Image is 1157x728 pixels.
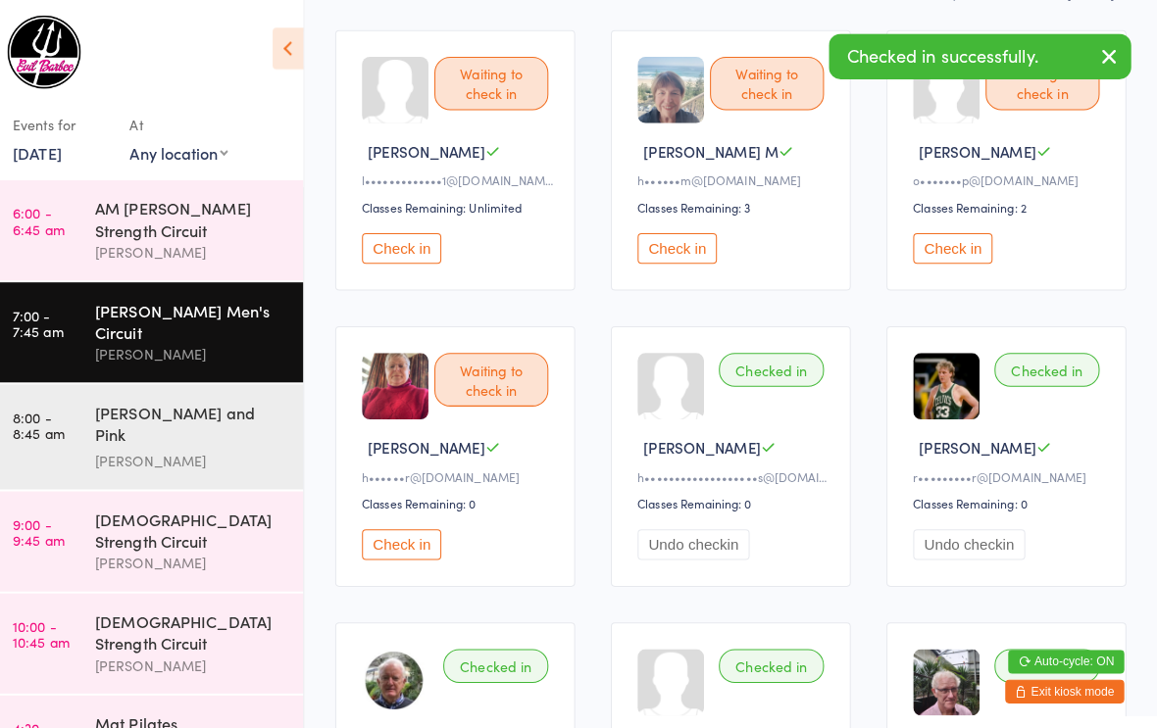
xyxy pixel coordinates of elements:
a: 7:00 -7:45 am[PERSON_NAME] Men's Circuit[PERSON_NAME] [6,279,313,378]
button: Check in [371,523,449,554]
div: [PERSON_NAME] [107,546,296,568]
div: Classes Remaining: 0 [371,489,561,506]
div: Checked in [451,642,555,675]
div: h••••••r@[DOMAIN_NAME] [371,462,561,479]
div: Waiting to check in [987,56,1100,109]
a: 9:00 -9:45 am[DEMOGRAPHIC_DATA] Strength Circuit[PERSON_NAME] [6,486,313,585]
div: Any location [141,140,238,162]
div: Classes Remaining: 0 [643,489,833,506]
time: 6:00 - 6:45 am [25,203,76,234]
div: Checked in [996,642,1100,675]
div: AM [PERSON_NAME] Strength Circuit [107,195,296,238]
button: Undo checkin [643,523,754,554]
div: Classes Remaining: 0 [916,489,1106,506]
span: [PERSON_NAME] [649,432,765,453]
div: Classes Remaining: 3 [643,196,833,213]
img: image1653470003.png [371,642,436,707]
div: Checked in [724,349,828,382]
button: Auto-cycle: ON [1010,643,1125,666]
div: [PERSON_NAME] [107,238,296,261]
button: Check in [371,230,449,261]
span: [PERSON_NAME] [377,432,492,453]
div: h••••••m@[DOMAIN_NAME] [643,170,833,186]
div: [PERSON_NAME] [107,647,296,669]
button: Undo checkin [916,523,1027,554]
time: 7:00 - 7:45 am [25,304,75,335]
time: 10:00 - 10:45 am [25,611,81,643]
div: Waiting to check in [715,56,828,109]
div: [PERSON_NAME] [107,339,296,362]
div: Events for [25,108,122,140]
img: image1653452039.png [916,349,981,414]
div: [PERSON_NAME] and Pink [DEMOGRAPHIC_DATA] [107,397,296,445]
div: Classes Remaining: 2 [916,196,1106,213]
a: 10:00 -10:45 am[DEMOGRAPHIC_DATA] Strength Circuit[PERSON_NAME] [6,587,313,686]
button: Check in [643,230,722,261]
div: At [141,108,238,140]
div: Checked in [724,642,828,675]
div: Checked in [996,349,1100,382]
img: image1653554365.png [643,56,709,121]
img: Evil Barbee Personal Training [20,15,93,88]
a: [DATE] [25,140,74,162]
div: [PERSON_NAME] Men's Circuit [107,296,296,339]
a: 6:00 -6:45 amAM [PERSON_NAME] Strength Circuit[PERSON_NAME] [6,178,313,277]
time: 9:00 - 9:45 am [25,510,76,542]
div: Classes Remaining: Unlimited [371,196,561,213]
div: [PERSON_NAME] [107,445,296,467]
button: Check in [916,230,994,261]
span: [PERSON_NAME] M [649,139,782,160]
div: Checked in successfully. [832,33,1132,78]
div: r•••••••••r@[DOMAIN_NAME] [916,462,1106,479]
div: [DEMOGRAPHIC_DATA] Strength Circuit [107,503,296,546]
div: Waiting to check in [442,56,555,109]
div: Mat Pilates [107,704,296,726]
img: image1657587731.png [371,349,436,414]
a: 8:00 -8:45 am[PERSON_NAME] and Pink [DEMOGRAPHIC_DATA][PERSON_NAME] [6,380,313,484]
div: Waiting to check in [442,349,555,402]
span: [PERSON_NAME] [377,139,492,160]
time: 8:00 - 8:45 am [25,405,76,436]
div: o•••••••p@[DOMAIN_NAME] [916,170,1106,186]
img: image1672540265.png [916,642,981,707]
div: h•••••••••••••••••••s@[DOMAIN_NAME] [643,462,833,479]
span: [PERSON_NAME] [922,432,1037,453]
span: [PERSON_NAME] [922,139,1037,160]
div: l•••••••••••••1@[DOMAIN_NAME] [371,170,561,186]
button: Exit kiosk mode [1007,672,1125,696]
div: [DEMOGRAPHIC_DATA] Strength Circuit [107,604,296,647]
